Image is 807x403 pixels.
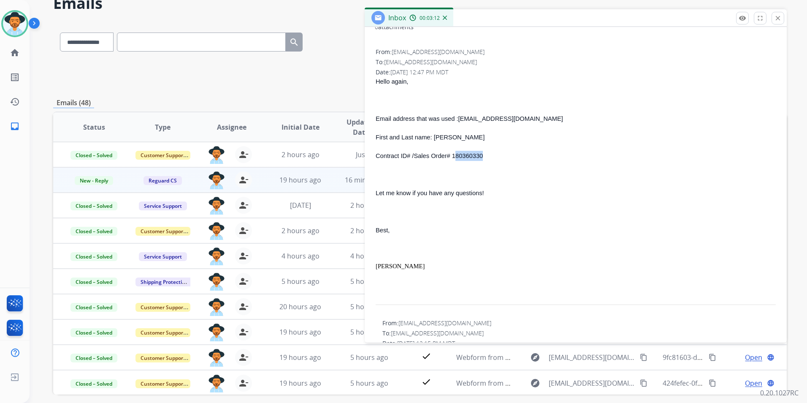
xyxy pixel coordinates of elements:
span: Assignee [217,122,246,132]
mat-icon: explore [530,352,540,362]
mat-icon: person_remove [238,251,249,261]
span: Hello again, [376,78,408,85]
span: 2 hours ago [282,226,320,235]
span: 00:03:12 [420,15,440,22]
mat-icon: content_copy [709,379,716,387]
img: agent-avatar [208,298,225,316]
span: 5 hours ago [350,353,388,362]
span: Contract ID# /Sales Order# 180360330 [376,152,483,159]
div: From: [382,319,776,327]
span: Best, [376,227,390,234]
span: 20 hours ago [279,302,321,311]
span: Reguard CS [144,176,182,185]
span: Let me know if you have any questions! [376,190,484,196]
mat-icon: content_copy [640,379,647,387]
span: Customer Support [135,328,190,337]
span: Customer Support [135,151,190,160]
mat-icon: home [10,48,20,58]
mat-icon: person_remove [238,226,249,236]
span: [EMAIL_ADDRESS][DOMAIN_NAME] [384,58,477,66]
span: Closed – Solved [70,303,117,312]
mat-icon: content_copy [640,354,647,361]
img: agent-avatar [208,248,225,265]
span: Webform from [EMAIL_ADDRESS][DOMAIN_NAME] on [DATE] [456,378,647,388]
img: agent-avatar [208,375,225,392]
span: Customer Support [135,354,190,362]
span: Type [155,122,171,132]
span: Customer Support [135,303,190,312]
div: Date: [382,339,776,348]
span: New - Reply [75,176,113,185]
span: 4 hours ago [282,251,320,261]
mat-icon: inbox [10,121,20,131]
span: 19 hours ago [279,353,321,362]
img: agent-avatar [208,324,225,341]
mat-icon: language [767,354,775,361]
span: Customer Support [135,379,190,388]
span: Closed – Solved [70,252,117,261]
span: Closed – Solved [70,227,117,236]
span: 9fc81603-dbc4-4796-b2c0-8fba9d21d15c [663,353,790,362]
mat-icon: person_remove [238,200,249,210]
div: To: [382,329,776,338]
span: [EMAIL_ADDRESS][DOMAIN_NAME] [398,319,491,327]
img: agent-avatar [208,197,225,215]
span: 2 hours ago [282,150,320,159]
span: Customer Support [135,227,190,236]
img: agent-avatar [208,273,225,291]
span: 16 minutes ago [345,175,394,185]
span: Open [745,378,762,388]
span: First and Last name: [PERSON_NAME] [376,134,485,141]
mat-icon: explore [530,378,540,388]
mat-icon: check [421,351,431,361]
span: Initial Date [282,122,320,132]
div: attachments [375,23,414,31]
mat-icon: content_copy [709,354,716,361]
mat-icon: language [767,379,775,387]
span: Just now [356,150,383,159]
span: 5 hours ago [350,277,388,286]
mat-icon: fullscreen [756,14,764,22]
span: [EMAIL_ADDRESS][DOMAIN_NAME] [549,378,635,388]
mat-icon: remove_red_eye [739,14,746,22]
span: [DATE] [290,201,311,210]
span: [DATE] 12:47 PM MDT [390,68,448,76]
mat-icon: person_remove [238,378,249,388]
mat-icon: close [774,14,782,22]
span: Shipping Protection [135,278,193,286]
span: [DATE] 12:15 PM MDT [397,339,455,347]
mat-icon: history [10,97,20,107]
span: [EMAIL_ADDRESS][DOMAIN_NAME] [392,48,485,56]
mat-icon: person_remove [238,302,249,312]
a: [EMAIL_ADDRESS][DOMAIN_NAME] [458,115,563,122]
mat-icon: check [421,377,431,387]
mat-icon: person_remove [238,276,249,286]
span: 19 hours ago [279,175,321,185]
span: 5 hours ago [350,327,388,337]
span: Service Support [139,201,187,210]
img: agent-avatar [208,172,225,189]
span: Service Support [139,252,187,261]
span: 424fefec-0fbc-45fb-ac0a-f0b41864cc08 [663,378,783,388]
span: Closed – Solved [70,201,117,210]
span: 5 hours ago [282,277,320,286]
span: Open [745,352,762,362]
p: 0.20.1027RC [760,388,799,398]
span: 2 hours ago [350,226,388,235]
mat-icon: person_remove [238,175,249,185]
span: Closed – Solved [70,328,117,337]
span: 19 hours ago [279,327,321,337]
span: 19 hours ago [279,378,321,388]
mat-icon: person_remove [238,327,249,337]
mat-icon: search [289,37,299,47]
span: 0 [375,23,378,31]
span: Closed – Solved [70,151,117,160]
span: Email address that was used : [376,115,563,122]
span: 4 hours ago [350,251,388,261]
span: Inbox [388,13,406,22]
span: Status [83,122,105,132]
span: Closed – Solved [70,354,117,362]
span: [PERSON_NAME] [376,263,425,270]
mat-icon: person_remove [238,352,249,362]
p: Emails (48) [53,98,94,108]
